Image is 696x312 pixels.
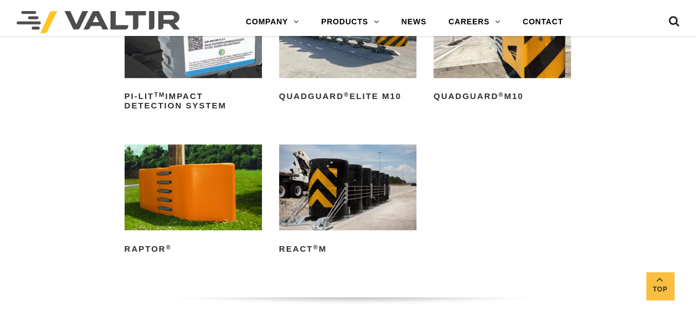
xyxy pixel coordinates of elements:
[279,144,416,258] a: REACT®M
[390,11,437,33] a: NEWS
[437,11,512,33] a: CAREERS
[154,91,165,98] sup: TM
[512,11,574,33] a: CONTACT
[646,283,674,296] span: Top
[125,240,262,258] h2: RAPTOR
[344,91,349,98] sup: ®
[17,11,180,33] img: Valtir
[166,244,172,251] sup: ®
[646,272,674,300] a: Top
[125,144,262,258] a: RAPTOR®
[498,91,504,98] sup: ®
[125,88,262,115] h2: PI-LIT Impact Detection System
[313,244,318,251] sup: ®
[279,240,416,258] h2: REACT M
[434,88,571,106] h2: QuadGuard M10
[235,11,310,33] a: COMPANY
[310,11,390,33] a: PRODUCTS
[279,88,416,106] h2: QuadGuard Elite M10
